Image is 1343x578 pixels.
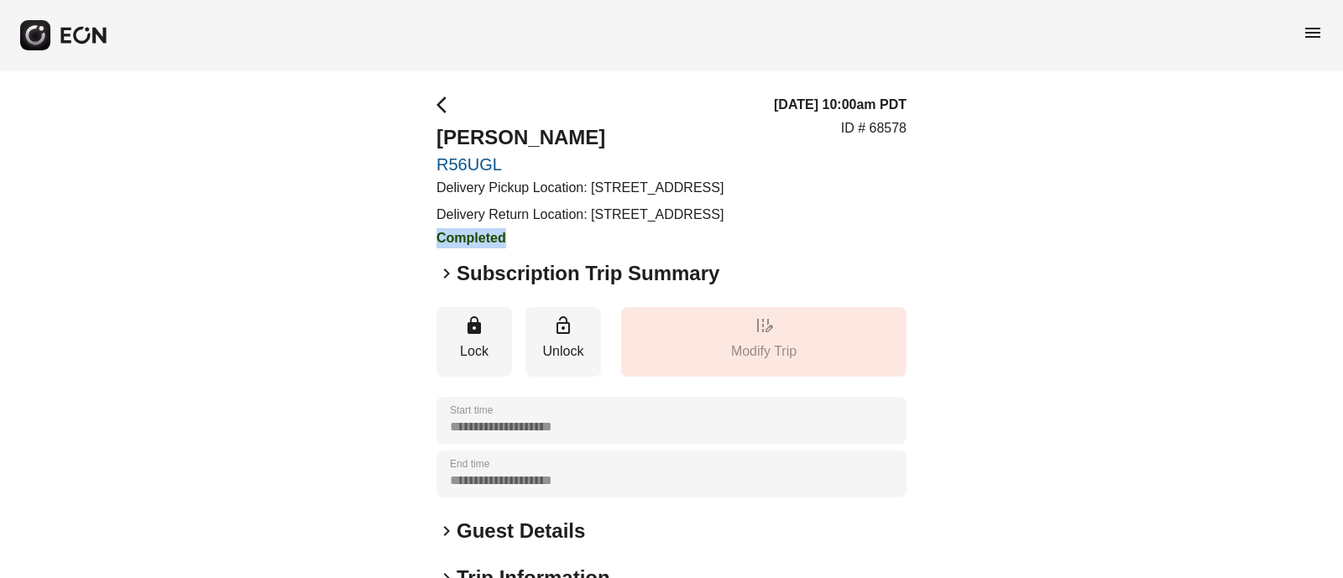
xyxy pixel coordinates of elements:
[436,263,457,284] span: keyboard_arrow_right
[436,154,724,174] a: R56UGL
[464,315,484,336] span: lock
[457,518,585,544] h2: Guest Details
[436,178,724,198] p: Delivery Pickup Location: [STREET_ADDRESS]
[436,521,457,541] span: keyboard_arrow_right
[553,315,573,336] span: lock_open
[436,95,457,115] span: arrow_back_ios
[436,307,512,377] button: Lock
[1303,23,1323,43] span: menu
[436,228,724,248] h3: Completed
[436,124,724,151] h2: [PERSON_NAME]
[774,95,907,115] h3: [DATE] 10:00am PDT
[841,118,907,138] p: ID # 68578
[436,205,724,225] p: Delivery Return Location: [STREET_ADDRESS]
[534,341,593,362] p: Unlock
[525,307,601,377] button: Unlock
[445,341,504,362] p: Lock
[457,260,719,287] h2: Subscription Trip Summary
